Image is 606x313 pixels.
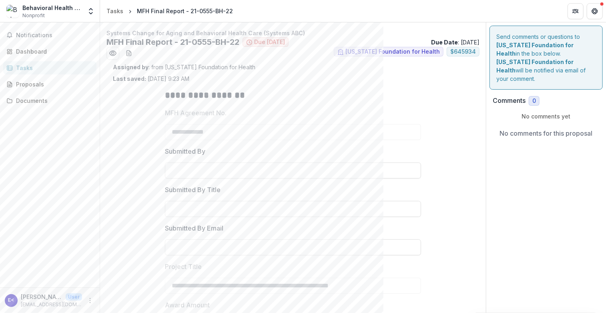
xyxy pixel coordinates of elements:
div: Dashboard [16,47,90,56]
h2: Comments [493,97,526,104]
span: [US_STATE] Foundation for Health [345,48,440,55]
strong: [US_STATE] Foundation for Health [496,58,574,74]
div: Tasks [16,64,90,72]
p: Submitted By Email [165,223,223,233]
a: Dashboard [3,45,96,58]
button: download-word-button [122,47,135,60]
div: Proposals [16,80,90,88]
p: [DATE] 9:23 AM [113,74,189,83]
a: Proposals [3,78,96,91]
span: Notifications [16,32,93,39]
strong: [US_STATE] Foundation for Health [496,42,574,57]
span: Due [DATE] [254,39,285,46]
span: 0 [532,98,536,104]
button: More [85,296,95,305]
strong: Assigned by [113,64,148,70]
a: Tasks [3,61,96,74]
nav: breadcrumb [103,5,236,17]
p: Submitted By Title [165,185,221,195]
p: [PERSON_NAME] <[EMAIL_ADDRESS][DOMAIN_NAME]> [21,293,62,301]
a: Documents [3,94,96,107]
strong: Last saved: [113,75,146,82]
p: : [DATE] [431,38,480,46]
button: Preview 12146421-8a46-4471-8c59-e9c8fac4e9c0.pdf [106,47,119,60]
p: MFH Agreement No. [165,108,227,118]
button: Open entity switcher [85,3,96,19]
p: Award Amount [165,300,210,310]
p: User [66,293,82,301]
p: Submitted By [165,146,205,156]
a: Tasks [103,5,126,17]
div: Send comments or questions to in the box below. will be notified via email of your comment. [490,26,603,90]
strong: Due Date [431,39,458,46]
div: Documents [16,96,90,105]
p: Systems Change for Aging and Behavioral Health Care (Systems ABC) [106,29,480,37]
div: Behavioral Health Network of [GEOGRAPHIC_DATA][PERSON_NAME] [22,4,82,12]
div: Elizabeth Gebhart <egebhart@bhnstl.org> [8,298,14,303]
div: Tasks [106,7,123,15]
img: Behavioral Health Network of Greater St. Louis [6,5,19,18]
p: Project Title [165,262,202,271]
button: Notifications [3,29,96,42]
button: Get Help [587,3,603,19]
p: No comments yet [493,112,600,120]
p: [EMAIL_ADDRESS][DOMAIN_NAME] [21,301,82,308]
h2: MFH Final Report - 21-0555-BH-22 [106,37,239,47]
p: : from [US_STATE] Foundation for Health [113,63,473,71]
button: Partners [568,3,584,19]
p: No comments for this proposal [500,128,593,138]
div: MFH Final Report - 21-0555-BH-22 [137,7,233,15]
span: $ 645934 [450,48,476,55]
span: Nonprofit [22,12,45,19]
